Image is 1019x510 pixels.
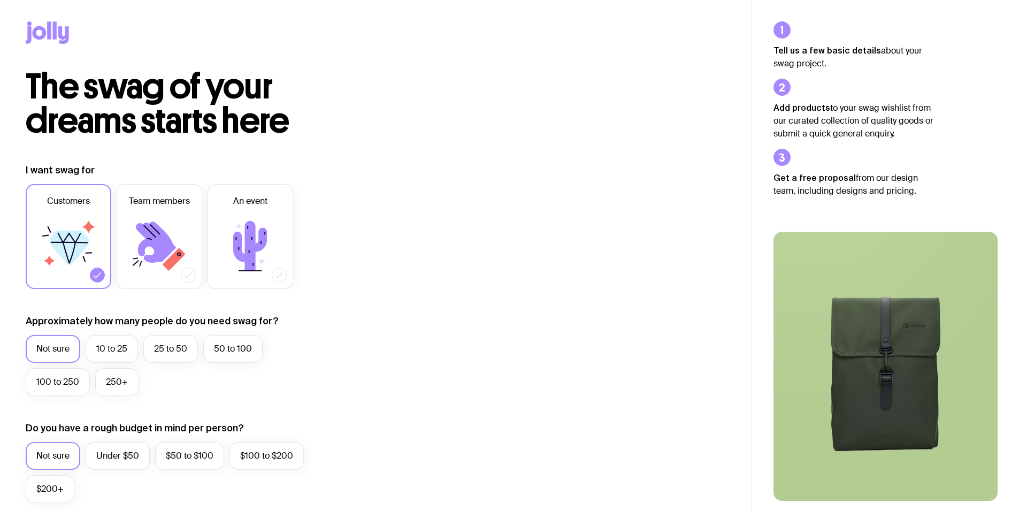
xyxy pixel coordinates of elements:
[773,173,856,182] strong: Get a free proposal
[203,335,263,363] label: 50 to 100
[26,164,95,177] label: I want swag for
[155,442,224,470] label: $50 to $100
[773,44,934,70] p: about your swag project.
[773,171,934,197] p: from our design team, including designs and pricing.
[773,101,934,140] p: to your swag wishlist from our curated collection of quality goods or submit a quick general enqu...
[129,195,190,208] span: Team members
[26,475,74,503] label: $200+
[86,442,150,470] label: Under $50
[773,45,881,55] strong: Tell us a few basic details
[26,65,289,142] span: The swag of your dreams starts here
[26,368,90,396] label: 100 to 250
[233,195,267,208] span: An event
[143,335,198,363] label: 25 to 50
[86,335,138,363] label: 10 to 25
[26,335,80,363] label: Not sure
[26,315,279,328] label: Approximately how many people do you need swag for?
[95,368,139,396] label: 250+
[26,422,244,435] label: Do you have a rough budget in mind per person?
[26,442,80,470] label: Not sure
[229,442,304,470] label: $100 to $200
[773,103,830,112] strong: Add products
[47,195,90,208] span: Customers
